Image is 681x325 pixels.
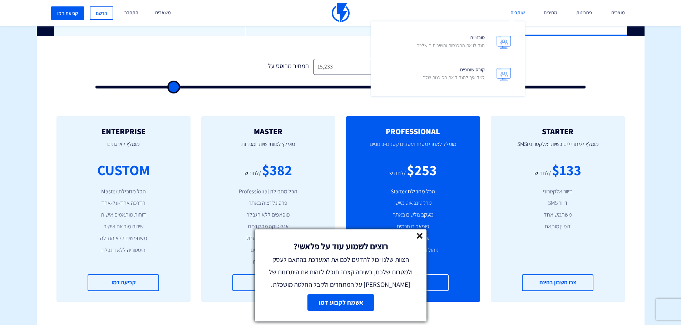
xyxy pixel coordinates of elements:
[416,42,485,49] p: הגדילו את ההכנסות והשירותים שלכם
[212,127,325,136] h2: MASTER
[232,274,304,291] a: קביעת דמו
[534,169,551,178] div: /לחודש
[67,136,180,160] p: מומלץ לארגונים
[357,188,469,196] li: הכל מחבילת Starter
[502,223,614,231] li: דומיין מותאם
[357,136,469,160] p: מומלץ לאתרי מסחר ועסקים קטנים-בינוניים
[67,246,180,254] li: היסטוריה ללא הגבלה
[357,127,469,136] h2: PROFESSIONAL
[51,6,84,20] a: קביעת דמו
[67,199,180,207] li: הדרכה אחד-על-אחד
[552,160,581,180] div: $133
[376,59,519,91] a: קורס שותפיםלמד איך להגדיל את הסוכנות שלך
[245,169,261,178] div: /לחודש
[212,223,325,231] li: אנליטיקה מתקדמת
[212,136,325,160] p: מומלץ לצוותי שיווק ומכירות
[212,211,325,219] li: פופאפים ללא הגבלה
[357,199,469,207] li: מרקטינג אוטומיישן
[416,32,485,52] span: סוכנויות
[212,188,325,196] li: הכל מחבילת Professional
[212,246,325,254] li: עד 15 משתמשים
[423,74,485,81] p: למד איך להגדיל את הסוכנות שלך
[502,211,614,219] li: משתמש אחד
[376,27,519,59] a: סוכנויותהגדילו את ההכנסות והשירותים שלכם
[67,223,180,231] li: שירות מותאם אישית
[263,59,314,75] div: המחיר מבוסס על
[212,258,325,266] li: תמיכה מורחבת
[502,199,614,207] li: דיוור SMS
[212,199,325,207] li: פרסונליזציה באתר
[67,234,180,243] li: משתמשים ללא הגבלה
[407,160,437,180] div: $253
[502,188,614,196] li: דיוור אלקטרוני
[88,274,159,291] a: קביעת דמו
[522,274,593,291] a: צרו חשבון בחינם
[67,127,180,136] h2: ENTERPRISE
[502,136,614,160] p: מומלץ למתחילים בשיווק אלקטרוני וSMS
[423,64,485,85] span: קורס שותפים
[262,160,292,180] div: $382
[67,211,180,219] li: דוחות מותאמים אישית
[357,223,469,231] li: פופאפים חכמים
[502,127,614,136] h2: STARTER
[90,6,113,20] a: הרשם
[389,169,406,178] div: /לחודש
[67,188,180,196] li: הכל מחבילת Master
[212,234,325,243] li: אינטגרציה עם פייסבוק
[357,211,469,219] li: מעקב גולשים באתר
[97,160,150,180] div: CUSTOM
